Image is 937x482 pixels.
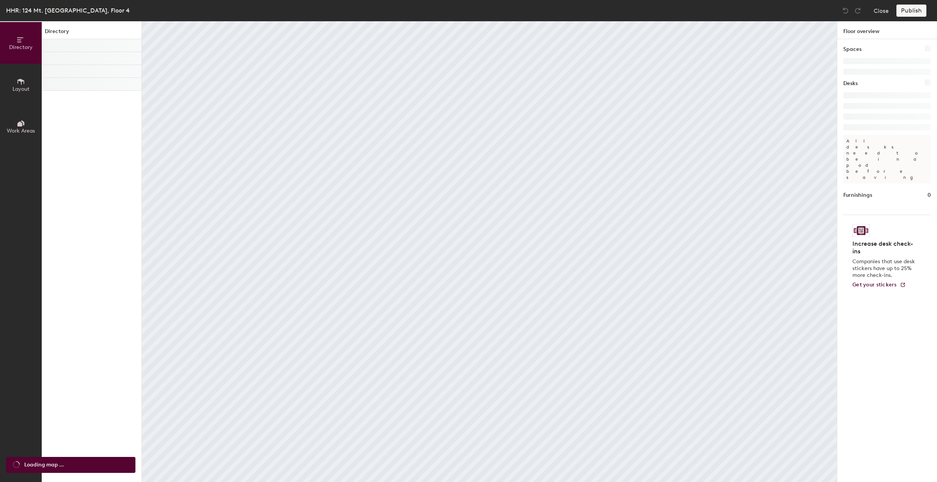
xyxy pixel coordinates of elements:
[9,44,33,51] span: Directory
[6,6,130,15] div: HHR: 124 Mt. [GEOGRAPHIC_DATA], Floor 4
[852,282,906,288] a: Get your stickers
[843,79,858,88] h1: Desks
[852,258,917,279] p: Companies that use desk stickers have up to 25% more check-ins.
[928,191,931,199] h1: 0
[852,240,917,255] h4: Increase desk check-ins
[843,135,931,183] p: All desks need to be in a pod before saving
[142,21,837,482] canvas: Map
[837,21,937,39] h1: Floor overview
[13,86,30,92] span: Layout
[843,45,862,54] h1: Spaces
[24,461,64,469] span: Loading map ...
[874,5,889,17] button: Close
[42,27,141,39] h1: Directory
[843,191,872,199] h1: Furnishings
[854,7,862,14] img: Redo
[7,128,35,134] span: Work Areas
[852,224,870,237] img: Sticker logo
[842,7,849,14] img: Undo
[852,281,897,288] span: Get your stickers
